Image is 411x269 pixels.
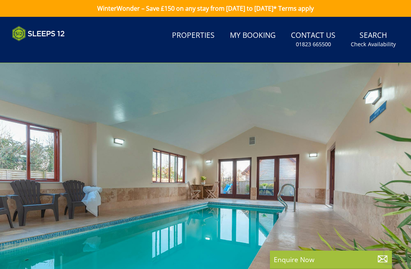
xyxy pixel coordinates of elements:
[296,41,331,48] small: 01823 665500
[348,27,399,52] a: SearchCheck Availability
[227,27,279,44] a: My Booking
[169,27,218,44] a: Properties
[12,26,65,41] img: Sleeps 12
[351,41,396,48] small: Check Availability
[288,27,339,52] a: Contact Us01823 665500
[274,254,388,264] p: Enquire Now
[8,46,88,52] iframe: Customer reviews powered by Trustpilot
